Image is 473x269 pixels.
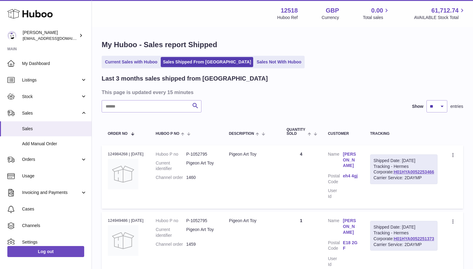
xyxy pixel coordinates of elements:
[108,159,138,189] img: no-photo.jpg
[374,242,434,248] div: Carrier Service: 2DAYMP
[22,223,87,229] span: Channels
[102,40,463,50] h1: My Huboo - Sales report Shipped
[328,256,343,267] dt: User Id
[254,57,303,67] a: Sales Not With Huboo
[156,160,186,172] dt: Current identifier
[156,151,186,157] dt: Huboo P no
[370,154,437,184] div: Tracking - Hermes Corporate:
[343,240,358,252] a: E18 2GF
[7,31,17,40] img: caitlin@fancylamp.co
[22,190,81,195] span: Invoicing and Payments
[156,175,186,180] dt: Channel order
[343,173,358,179] a: eh4 4gj
[229,218,274,224] div: Pigeon Art Toy
[23,36,90,41] span: [EMAIL_ADDRESS][DOMAIN_NAME]
[450,104,463,109] span: entries
[186,241,217,247] dd: 1459
[186,218,217,224] dd: P-1052795
[22,77,81,83] span: Listings
[414,15,466,21] span: AVAILABLE Stock Total
[374,224,434,230] div: Shipped Date: [DATE]
[22,126,87,132] span: Sales
[328,151,343,170] dt: Name
[370,221,437,251] div: Tracking - Hermes Corporate:
[22,239,87,245] span: Settings
[22,61,87,66] span: My Dashboard
[280,145,322,209] td: 4
[374,175,434,181] div: Carrier Service: 2DAYMP
[374,158,434,164] div: Shipped Date: [DATE]
[22,110,81,116] span: Sales
[186,151,217,157] dd: P-1052795
[412,104,423,109] label: Show
[414,6,466,21] a: 61,712.74 AVAILABLE Stock Total
[22,206,87,212] span: Cases
[102,89,462,96] h3: This page is updated every 15 minutes
[370,132,437,136] div: Tracking
[431,6,459,15] span: 61,712.74
[343,151,358,169] a: [PERSON_NAME]
[186,175,217,180] dd: 1460
[156,218,186,224] dt: Huboo P no
[156,241,186,247] dt: Channel order
[328,218,343,237] dt: Name
[186,227,217,238] dd: Pigeon Art Toy
[186,160,217,172] dd: Pigeon Art Toy
[102,74,268,83] h2: Last 3 months sales shipped from [GEOGRAPHIC_DATA]
[322,15,339,21] div: Currency
[108,151,144,157] div: 124984268 | [DATE]
[328,132,358,136] div: Customer
[363,6,390,21] a: 0.00 Total sales
[23,30,78,41] div: [PERSON_NAME]
[22,157,81,162] span: Orders
[156,132,179,136] span: Huboo P no
[394,169,434,174] a: H01HYA0052253466
[328,240,343,253] dt: Postal Code
[108,218,144,223] div: 124949486 | [DATE]
[7,246,84,257] a: Log out
[161,57,253,67] a: Sales Shipped From [GEOGRAPHIC_DATA]
[108,132,128,136] span: Order No
[371,6,383,15] span: 0.00
[22,94,81,100] span: Stock
[229,151,274,157] div: Pigeon Art Toy
[328,188,343,199] dt: User Id
[156,227,186,238] dt: Current identifier
[22,173,87,179] span: Usage
[277,15,298,21] div: Huboo Ref
[394,236,434,241] a: H01HYA0052251373
[103,57,160,67] a: Current Sales with Huboo
[328,173,343,185] dt: Postal Code
[326,6,339,15] strong: GBP
[287,128,306,136] span: Quantity Sold
[281,6,298,15] strong: 12518
[363,15,390,21] span: Total sales
[108,225,138,256] img: no-photo.jpg
[229,132,254,136] span: Description
[22,141,87,147] span: Add Manual Order
[343,218,358,235] a: [PERSON_NAME]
